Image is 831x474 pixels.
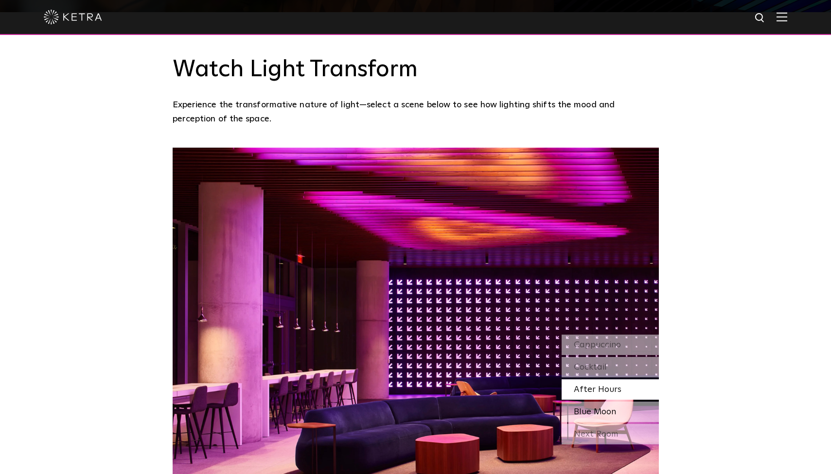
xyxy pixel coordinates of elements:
[44,10,102,24] img: ketra-logo-2019-white
[574,363,607,372] span: Cocktail
[562,424,659,444] div: Next Room
[574,385,621,394] span: After Hours
[777,12,787,21] img: Hamburger%20Nav.svg
[173,98,654,126] p: Experience the transformative nature of light—select a scene below to see how lighting shifts the...
[754,12,766,24] img: search icon
[574,407,616,416] span: Blue Moon
[173,56,659,84] h3: Watch Light Transform
[574,340,621,349] span: Cappuccino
